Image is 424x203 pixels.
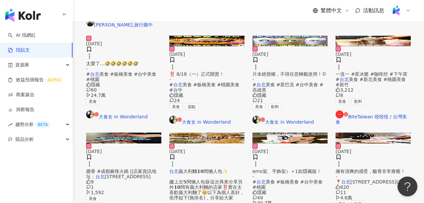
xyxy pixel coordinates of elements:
span: 資源庫 [15,58,29,72]
div: [DATE] [252,52,328,57]
img: KOL Avatar [252,116,260,124]
span: 片未經授權，不得任意轉載使用！© - # [252,71,327,87]
span: emo架、手飾架）＋1款隱藏版！ - # [252,169,321,184]
a: 商案媒合 [8,92,34,98]
a: KOL Avatar大食女 in Wonderland [252,116,328,125]
div: 隱藏 [169,93,244,98]
a: KOL Avatar大食女 in Wonderland [169,116,244,125]
img: KOL Avatar [169,116,177,124]
mark: 台北 [169,169,179,174]
div: post-image商業合作 [252,36,328,46]
span: 美食 [252,103,266,110]
div: post-image商業合作 [336,133,411,143]
span: 美食 [86,195,99,202]
span: ‼️ 8/18（一）正式開賣！ - # [169,71,224,87]
div: 1 [86,184,161,190]
div: 隱藏 [252,190,328,195]
div: post-image商業合作 [252,133,328,143]
span: 美食 [169,103,183,110]
img: post-image [86,133,161,143]
span: 擁有清爽的感受，酸香非常療癒！ - 📍 [336,169,405,184]
img: KOL Avatar [86,110,94,118]
span: 趨勢分析 [15,117,50,132]
div: [DATE] [252,149,328,154]
span: 膳香 #成都麻辣火鍋 ||店家資訊地址： [86,169,156,179]
span: 一送一 #星冰樂 #咖啡控 #下午茶 # [336,71,407,82]
img: Kolr%20app%20icon%20%281%29.png [390,4,402,17]
div: 3,212 [336,87,411,93]
mark: 台北 [173,82,183,87]
div: post-image商業合作 [336,36,411,46]
span: 美食 #星巴克 #台中美食 #高雄美 [252,82,323,93]
img: post-image [336,36,411,46]
img: post-image [169,133,244,143]
div: [DATE] [336,149,411,154]
span: 飲料 [351,98,365,105]
a: KOL Avatar大食女 in Wonderland [86,110,161,119]
span: 美食 #板橋美食 #台中美食 #桃園 [252,179,323,190]
div: 620 [336,184,411,190]
img: post-image [336,133,411,143]
a: 找貼文 [8,47,30,54]
span: 太愛了…🤣🤣🤣🤣🤣🤣 - # [86,61,138,77]
img: post-image [252,36,328,46]
div: 21 [252,98,328,103]
div: post-image商業合作 [169,36,244,46]
div: 1,592 [86,190,161,195]
div: 4.6萬 [336,195,411,200]
div: [DATE] [86,41,161,46]
mark: 台北 [256,82,266,87]
mark: 台北 [95,174,105,179]
div: 9 [86,179,161,184]
span: 繁體中文 [321,7,342,14]
mark: 台北 [341,179,350,184]
span: 美食 [86,98,99,105]
span: 競品分析 [15,132,34,147]
mark: 台北 [256,179,266,184]
span: 甜點 [185,103,198,110]
div: [DATE] [169,52,244,57]
div: 11 [336,190,411,195]
div: BETA [35,121,50,128]
span: 美食 #板橋美食 #桃園美食 #台中 [169,82,239,93]
span: 飲料 [268,103,282,110]
a: 效益預測報告ALPHA [8,77,63,83]
a: KOL AvatarBiteTaiwan 咬咬怪 / 台灣美食 [336,110,411,125]
mark: 台北 [90,71,99,77]
img: post-image [252,133,328,143]
a: searchAI 找網紅 [8,32,36,39]
img: logo [5,9,41,22]
div: [DATE] [169,149,244,154]
span: 活動訊息 [363,7,384,14]
div: 隱藏 [252,93,328,98]
div: 隱藏 [86,82,161,87]
div: 60 [86,87,161,93]
div: [DATE] [336,52,411,57]
img: post-image [169,36,244,46]
span: 美食 #新北美食 #桃園美食 #新竹 [336,77,406,87]
mark: 台北 [340,77,349,82]
span: [STREET_ADDRESS] [105,174,151,179]
div: 49 [252,195,328,200]
iframe: Help Scout Beacon - Open [397,177,417,196]
div: [DATE] [86,149,161,154]
img: KOL Avatar [336,110,344,118]
span: rise [8,122,13,127]
span: 美食 [336,98,349,105]
span: 美食 #板橋美食 #台中美食 #桃園 [86,71,156,82]
div: 8 [336,93,411,98]
a: KOL Avatar[PERSON_NAME],旅行圖中 [86,19,161,27]
div: post-image商業合作 [169,133,244,143]
div: 24.7萬 [86,93,161,98]
div: 24 [169,98,244,103]
a: 洞察報告 [8,106,34,113]
img: KOL Avatar [86,19,94,26]
div: post-image商業合作 [86,133,161,143]
span: [STREET_ADDRESS](近 [350,179,403,184]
